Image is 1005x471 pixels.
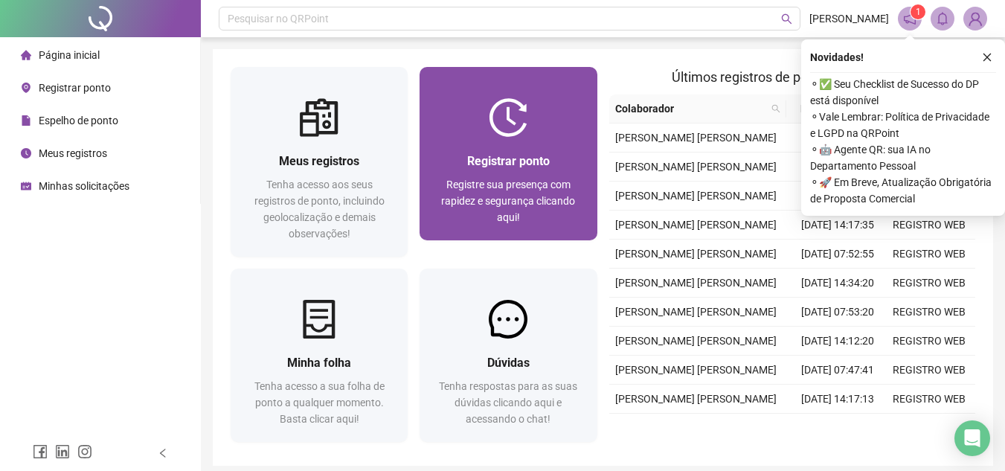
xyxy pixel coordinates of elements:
[39,180,129,192] span: Minhas solicitações
[792,100,857,117] span: Data/Hora
[231,269,408,442] a: Minha folhaTenha acesso a sua folha de ponto a qualquer momento. Basta clicar aqui!
[615,161,777,173] span: [PERSON_NAME] [PERSON_NAME]
[792,269,884,298] td: [DATE] 14:34:20
[792,211,884,240] td: [DATE] 14:17:35
[884,356,975,385] td: REGISTRO WEB
[254,179,385,240] span: Tenha acesso aos seus registros de ponto, incluindo geolocalização e demais observações!
[279,154,359,168] span: Meus registros
[884,327,975,356] td: REGISTRO WEB
[21,50,31,60] span: home
[786,94,875,124] th: Data/Hora
[672,69,912,85] span: Últimos registros de ponto sincronizados
[615,277,777,289] span: [PERSON_NAME] [PERSON_NAME]
[21,148,31,158] span: clock-circle
[954,420,990,456] div: Open Intercom Messenger
[884,269,975,298] td: REGISTRO WEB
[615,219,777,231] span: [PERSON_NAME] [PERSON_NAME]
[810,109,996,141] span: ⚬ Vale Lembrar: Política de Privacidade e LGPD na QRPoint
[792,414,884,443] td: [DATE] 07:49:59
[21,181,31,191] span: schedule
[254,380,385,425] span: Tenha acesso a sua folha de ponto a qualquer momento. Basta clicar aqui!
[21,115,31,126] span: file
[615,306,777,318] span: [PERSON_NAME] [PERSON_NAME]
[55,444,70,459] span: linkedin
[39,82,111,94] span: Registrar ponto
[615,364,777,376] span: [PERSON_NAME] [PERSON_NAME]
[231,67,408,257] a: Meus registrosTenha acesso aos seus registros de ponto, incluindo geolocalização e demais observa...
[420,67,597,240] a: Registrar pontoRegistre sua presença com rapidez e segurança clicando aqui!
[792,182,884,211] td: [DATE] 07:48:37
[884,414,975,443] td: REGISTRO WEB
[287,356,351,370] span: Minha folha
[33,444,48,459] span: facebook
[615,132,777,144] span: [PERSON_NAME] [PERSON_NAME]
[810,174,996,207] span: ⚬ 🚀 Em Breve, Atualização Obrigatória de Proposta Comercial
[792,153,884,182] td: [DATE] 14:04:34
[792,240,884,269] td: [DATE] 07:52:55
[792,124,884,153] td: [DATE] 07:50:26
[792,327,884,356] td: [DATE] 14:12:20
[768,97,783,120] span: search
[810,141,996,174] span: ⚬ 🤖 Agente QR: sua IA no Departamento Pessoal
[39,147,107,159] span: Meus registros
[467,154,550,168] span: Registrar ponto
[936,12,949,25] span: bell
[982,52,992,63] span: close
[810,76,996,109] span: ⚬ ✅ Seu Checklist de Sucesso do DP está disponível
[441,179,575,223] span: Registre sua presença com rapidez e segurança clicando aqui!
[911,4,925,19] sup: 1
[964,7,986,30] img: 93989
[781,13,792,25] span: search
[792,385,884,414] td: [DATE] 14:17:13
[884,298,975,327] td: REGISTRO WEB
[884,211,975,240] td: REGISTRO WEB
[615,100,766,117] span: Colaborador
[809,10,889,27] span: [PERSON_NAME]
[77,444,92,459] span: instagram
[615,190,777,202] span: [PERSON_NAME] [PERSON_NAME]
[21,83,31,93] span: environment
[903,12,916,25] span: notification
[916,7,921,17] span: 1
[39,49,100,61] span: Página inicial
[420,269,597,442] a: DúvidasTenha respostas para as suas dúvidas clicando aqui e acessando o chat!
[615,335,777,347] span: [PERSON_NAME] [PERSON_NAME]
[884,385,975,414] td: REGISTRO WEB
[439,380,577,425] span: Tenha respostas para as suas dúvidas clicando aqui e acessando o chat!
[615,393,777,405] span: [PERSON_NAME] [PERSON_NAME]
[792,356,884,385] td: [DATE] 07:47:41
[810,49,864,65] span: Novidades !
[39,115,118,126] span: Espelho de ponto
[792,298,884,327] td: [DATE] 07:53:20
[487,356,530,370] span: Dúvidas
[158,448,168,458] span: left
[615,248,777,260] span: [PERSON_NAME] [PERSON_NAME]
[771,104,780,113] span: search
[884,240,975,269] td: REGISTRO WEB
